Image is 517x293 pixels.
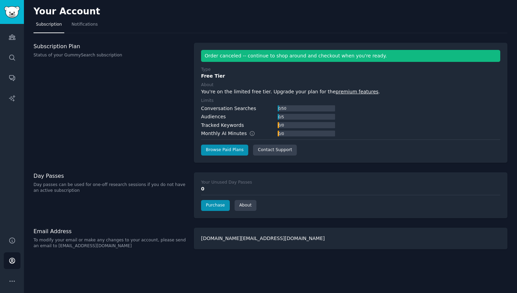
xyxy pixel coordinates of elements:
a: Purchase [201,200,230,211]
a: Browse Paid Plans [201,145,248,156]
div: 0 / 50 [278,105,287,111]
div: Free Tier [201,72,500,80]
div: 0 / 5 [278,114,284,120]
h3: Subscription Plan [34,43,187,50]
div: 0 / 0 [278,122,284,128]
h2: Your Account [34,6,100,17]
div: Tracked Keywords [201,122,244,129]
div: 0 / 0 [278,131,284,137]
p: Day passes can be used for one-off research sessions if you do not have an active subscription [34,182,187,194]
p: Status of your GummySearch subscription [34,52,187,58]
span: Subscription [36,22,62,28]
img: GummySearch logo [4,6,20,18]
div: Limits [201,98,214,104]
span: Notifications [71,22,98,28]
p: To modify your email or make any changes to your account, please send an email to [EMAIL_ADDRESS]... [34,237,187,249]
div: You're on the limited free tier. Upgrade your plan for the . [201,88,500,95]
div: About [201,82,213,88]
h3: Day Passes [34,172,187,179]
h3: Email Address [34,228,187,235]
div: Audiences [201,113,226,120]
a: About [235,200,256,211]
div: Monthly AI Minutes [201,130,262,137]
a: premium features [336,89,379,94]
div: Order canceled -- continue to shop around and checkout when you're ready. [201,50,500,62]
div: Conversation Searches [201,105,256,112]
div: 0 [201,185,500,192]
div: Type [201,67,211,73]
a: Contact Support [253,145,297,156]
div: Your Unused Day Passes [201,179,252,186]
a: Subscription [34,19,64,33]
a: Notifications [69,19,100,33]
div: [DOMAIN_NAME][EMAIL_ADDRESS][DOMAIN_NAME] [194,228,507,249]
